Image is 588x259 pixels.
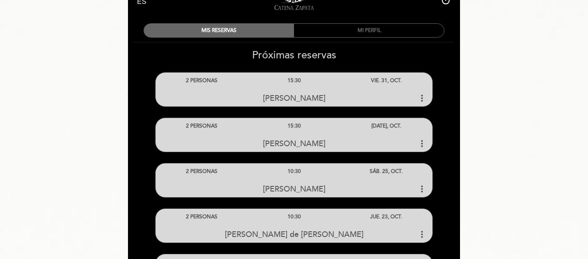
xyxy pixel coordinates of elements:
h2: Próximas reservas [128,49,460,61]
i: more_vert [417,184,427,194]
div: [DATE], OCT. [340,118,432,134]
div: 2 PERSONAS [156,209,248,225]
div: 2 PERSONAS [156,73,248,89]
i: more_vert [417,138,427,149]
span: [PERSON_NAME] de [PERSON_NAME] [225,230,364,239]
div: 10:30 [248,209,340,225]
div: JUE. 23, OCT. [340,209,432,225]
div: 2 PERSONAS [156,163,248,179]
i: more_vert [417,229,427,240]
div: 10:30 [248,163,340,179]
span: [PERSON_NAME] [263,184,326,194]
span: [PERSON_NAME] [263,93,326,103]
div: 15:30 [248,118,340,134]
div: MIS RESERVAS [144,24,294,37]
div: 15:30 [248,73,340,89]
div: 2 PERSONAS [156,118,248,134]
div: MI PERFIL [294,24,444,37]
span: [PERSON_NAME] [263,139,326,148]
div: VIE. 31, OCT. [340,73,432,89]
i: more_vert [417,93,427,103]
div: SÁB. 25, OCT. [340,163,432,179]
